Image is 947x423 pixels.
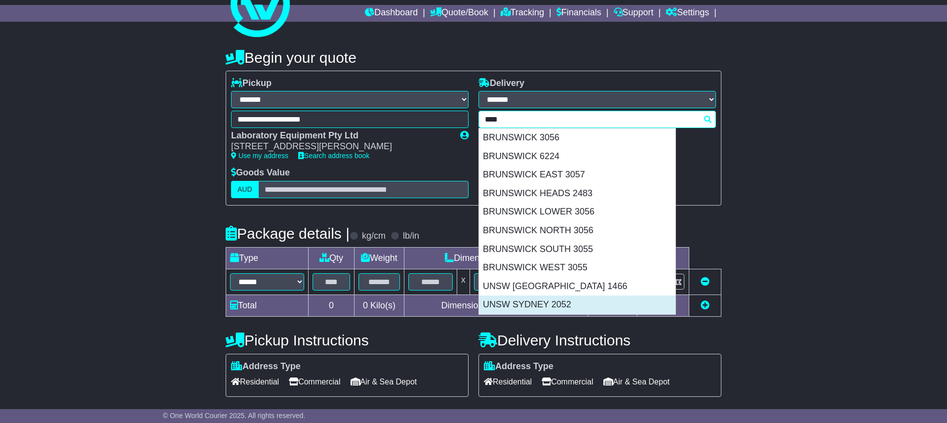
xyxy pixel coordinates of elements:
[478,78,524,89] label: Delivery
[479,166,675,184] div: BRUNSWICK EAST 3057
[404,247,588,269] td: Dimensions (L x W x H)
[478,332,721,348] h4: Delivery Instructions
[479,203,675,221] div: BRUNSWICK LOWER 3056
[479,128,675,147] div: BRUNSWICK 3056
[666,5,709,22] a: Settings
[479,240,675,259] div: BRUNSWICK SOUTH 3055
[457,269,470,295] td: x
[479,296,675,314] div: UNSW SYDNEY 2052
[484,361,553,372] label: Address Type
[701,300,710,310] a: Add new item
[226,332,469,348] h4: Pickup Instructions
[479,184,675,203] div: BRUNSWICK HEADS 2483
[298,152,369,160] a: Search address book
[701,277,710,287] a: Remove this item
[231,152,288,160] a: Use my address
[501,5,544,22] a: Tracking
[365,5,418,22] a: Dashboard
[231,130,450,141] div: Laboratory Equipment Pty Ltd
[231,374,279,389] span: Residential
[309,295,355,316] td: 0
[614,5,654,22] a: Support
[479,277,675,296] div: UNSW [GEOGRAPHIC_DATA] 1466
[226,247,309,269] td: Type
[362,231,386,242] label: kg/cm
[403,231,419,242] label: lb/in
[226,49,721,66] h4: Begin your quote
[430,5,488,22] a: Quote/Book
[231,168,290,178] label: Goods Value
[231,78,272,89] label: Pickup
[355,247,404,269] td: Weight
[542,374,593,389] span: Commercial
[603,374,670,389] span: Air & Sea Depot
[231,361,301,372] label: Address Type
[231,181,259,198] label: AUD
[226,225,350,242] h4: Package details |
[404,295,588,316] td: Dimensions in Centimetre(s)
[479,147,675,166] div: BRUNSWICK 6224
[479,258,675,277] div: BRUNSWICK WEST 3055
[355,295,404,316] td: Kilo(s)
[226,295,309,316] td: Total
[556,5,601,22] a: Financials
[289,374,340,389] span: Commercial
[479,221,675,240] div: BRUNSWICK NORTH 3056
[363,300,368,310] span: 0
[351,374,417,389] span: Air & Sea Depot
[478,111,716,128] typeahead: Please provide city
[309,247,355,269] td: Qty
[163,412,306,420] span: © One World Courier 2025. All rights reserved.
[484,374,532,389] span: Residential
[231,141,450,152] div: [STREET_ADDRESS][PERSON_NAME]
